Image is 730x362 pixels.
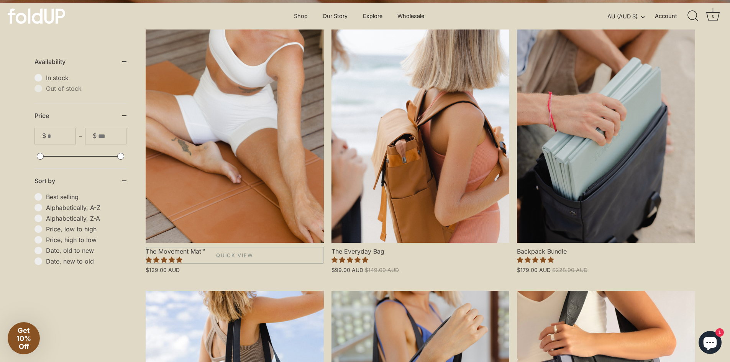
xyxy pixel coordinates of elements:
[146,247,323,264] a: Quick View
[46,74,126,82] span: In stock
[316,9,354,23] a: Our Story
[42,132,46,139] span: $
[685,8,702,25] a: Search
[709,12,717,20] div: 0
[8,322,40,354] div: Get 10% Off
[607,13,653,20] button: AU (AUD $)
[46,193,126,201] span: Best selling
[331,29,510,243] a: The Everyday Bag
[331,243,510,256] span: The Everyday Bag
[365,267,399,273] span: $149.00 AUD
[16,326,31,351] span: Get 10% Off
[34,169,126,193] summary: Sort by
[696,331,724,356] inbox-online-store-chat: Shopify online store chat
[391,9,431,23] a: Wholesale
[517,243,695,273] a: Backpack Bundle 5.00 stars $179.00 AUD $228.00 AUD
[46,215,126,222] span: Alphabetically, Z-A
[146,29,324,243] a: The Movement Mat™
[146,267,180,273] span: $129.00 AUD
[46,204,126,211] span: Alphabetically, A-Z
[517,29,695,243] a: Backpack Bundle
[46,247,126,254] span: Date, old to new
[655,11,691,21] a: Account
[34,103,126,128] summary: Price
[331,256,368,264] span: 4.97 stars
[146,243,324,273] a: The Movement Mat™ 4.86 stars $129.00 AUD
[517,267,551,273] span: $179.00 AUD
[356,9,389,23] a: Explore
[331,243,510,273] a: The Everyday Bag 4.97 stars $99.00 AUD $149.00 AUD
[331,267,363,273] span: $99.00 AUD
[46,225,126,233] span: Price, low to high
[48,128,75,144] input: From
[146,256,182,264] span: 4.86 stars
[517,256,554,264] span: 5.00 stars
[34,49,126,74] summary: Availability
[46,257,126,265] span: Date, new to old
[552,267,587,273] span: $228.00 AUD
[46,236,126,244] span: Price, high to low
[287,9,315,23] a: Shop
[705,8,722,25] a: Cart
[275,9,443,23] div: Primary navigation
[146,243,324,256] span: The Movement Mat™
[46,85,126,92] span: Out of stock
[98,128,126,144] input: To
[93,132,97,139] span: $
[517,243,695,256] span: Backpack Bundle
